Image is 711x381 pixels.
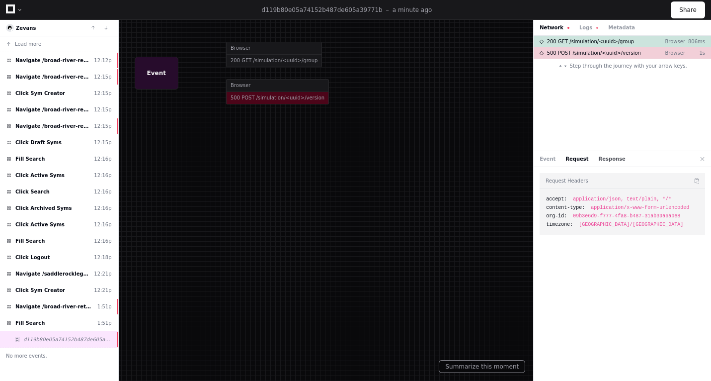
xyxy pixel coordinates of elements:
div: 12:16p [94,155,111,163]
button: Request [565,155,588,163]
span: accept: [546,195,567,203]
span: d119b80e05a74152b487de605a39771b [23,336,112,343]
span: timezone: [546,221,573,228]
p: a minute ago [393,6,432,14]
span: Click Draft Syms [15,139,62,146]
span: Click Sym Creator [15,90,65,97]
a: Zevans [16,25,36,31]
p: 1s [685,49,705,57]
span: Fill Search [15,319,45,327]
div: 1:51p [97,303,112,310]
div: 12:16p [94,188,111,195]
div: 12:16p [94,204,111,212]
span: Click Sym Creator [15,286,65,294]
p: Browser [657,49,685,57]
span: content-type: [546,204,585,211]
div: 12:12p [94,57,111,64]
span: 200 GET /simulation/<uuid>/group [547,38,634,45]
img: 16.svg [7,25,13,31]
button: Logs [579,24,598,31]
span: Fill Search [15,237,45,245]
button: Response [599,155,626,163]
div: 12:16p [94,221,111,228]
span: application/x-www-form-urlencoded [591,204,689,211]
div: 12:21p [94,270,111,278]
span: Navigate /broad-river-retail/sym ([GEOGRAPHIC_DATA]) [15,73,90,81]
span: Navigate /broad-river-retail/sym ([GEOGRAPHIC_DATA]) [15,122,90,130]
span: Navigate /broad-river-retail/ [15,106,90,113]
span: Click Active Syms [15,221,65,228]
span: [GEOGRAPHIC_DATA]/[GEOGRAPHIC_DATA] [579,221,683,228]
button: Metadata [608,24,635,31]
span: Fill Search [15,155,45,163]
div: 12:21p [94,286,111,294]
span: d119b80e05a74152b487de605a39771b [262,6,383,13]
div: 12:15p [94,106,111,113]
button: Summarize this moment [439,360,525,373]
div: 12:18p [94,254,111,261]
div: 12:15p [94,90,111,97]
span: 09b3e6d9-f777-4fa8-b487-31ab39a6abe8 [573,212,680,220]
span: Navigate /broad-river-retail [15,57,90,64]
p: Browser [657,38,685,45]
span: Click Active Syms [15,172,65,179]
span: Navigate /saddlerocklegal/ [15,270,90,278]
span: 500 POST /simulation/<uuid>/version [547,49,641,57]
span: Load more [15,40,41,48]
div: 1:51p [97,319,112,327]
span: Step through the journey with your arrow keys. [570,62,687,70]
button: Network [540,24,569,31]
div: 12:15p [94,122,111,130]
span: No more events. [6,352,47,360]
span: org-id: [546,212,567,220]
div: 12:15p [94,73,111,81]
span: Click Archived Syms [15,204,72,212]
p: 806ms [685,38,705,45]
div: 12:16p [94,172,111,179]
span: application/json, text/plain, */* [573,195,671,203]
span: Click Search [15,188,50,195]
button: Share [671,1,705,18]
span: Click Logout [15,254,50,261]
button: Event [540,155,555,163]
div: 12:15p [94,139,111,146]
div: 12:16p [94,237,111,245]
h3: Request Headers [546,177,588,185]
span: Navigate /broad-river-retail/sym ([GEOGRAPHIC_DATA]) [15,303,93,310]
